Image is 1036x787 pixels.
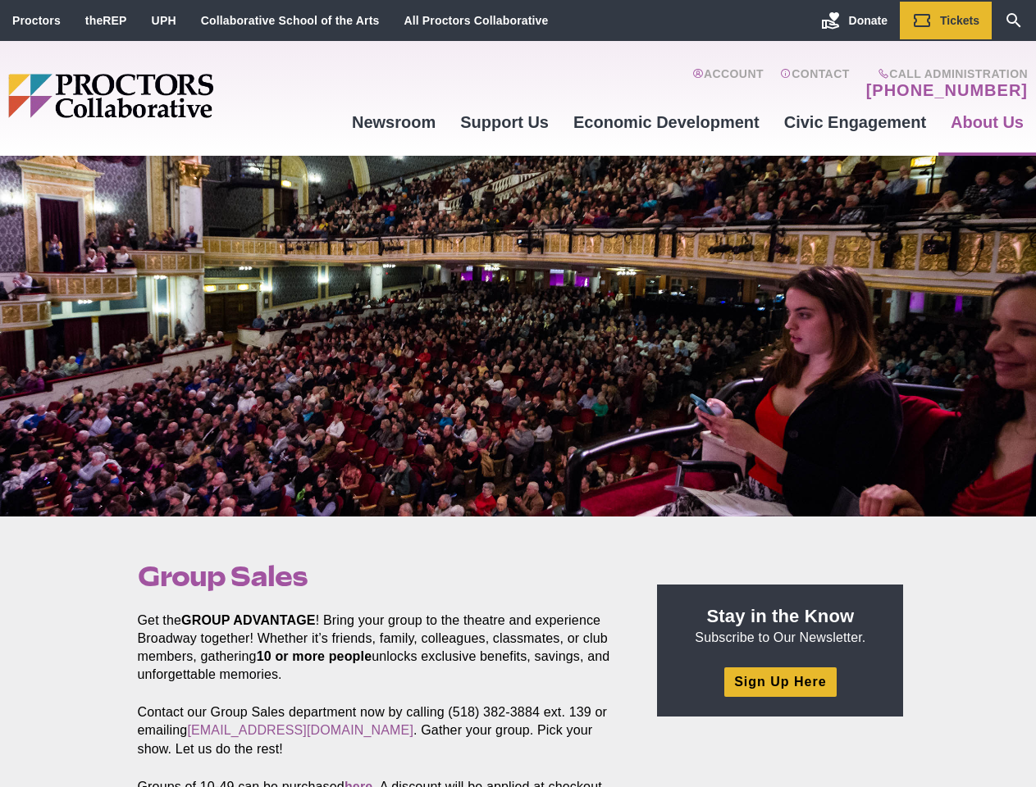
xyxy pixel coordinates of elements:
[849,14,888,27] span: Donate
[138,561,620,592] h1: Group Sales
[138,612,620,684] p: Get the ! Bring your group to the theatre and experience Broadway together! Whether it’s friends,...
[152,14,176,27] a: UPH
[940,14,979,27] span: Tickets
[780,67,850,100] a: Contact
[938,100,1036,144] a: About Us
[809,2,900,39] a: Donate
[201,14,380,27] a: Collaborative School of the Arts
[866,80,1028,100] a: [PHONE_NUMBER]
[772,100,938,144] a: Civic Engagement
[257,649,372,663] strong: 10 or more people
[448,100,561,144] a: Support Us
[561,100,772,144] a: Economic Development
[138,703,620,757] p: Contact our Group Sales department now by calling (518) 382-3884 ext. 139 or emailing . Gather yo...
[12,14,61,27] a: Proctors
[8,74,340,118] img: Proctors logo
[692,67,764,100] a: Account
[404,14,548,27] a: All Proctors Collaborative
[724,667,836,696] a: Sign Up Here
[85,14,127,27] a: theREP
[900,2,992,39] a: Tickets
[181,613,316,627] strong: GROUP ADVANTAGE
[187,723,413,737] a: [EMAIL_ADDRESS][DOMAIN_NAME]
[707,606,855,626] strong: Stay in the Know
[992,2,1036,39] a: Search
[861,67,1028,80] span: Call Administration
[340,100,448,144] a: Newsroom
[677,604,883,647] p: Subscribe to Our Newsletter.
